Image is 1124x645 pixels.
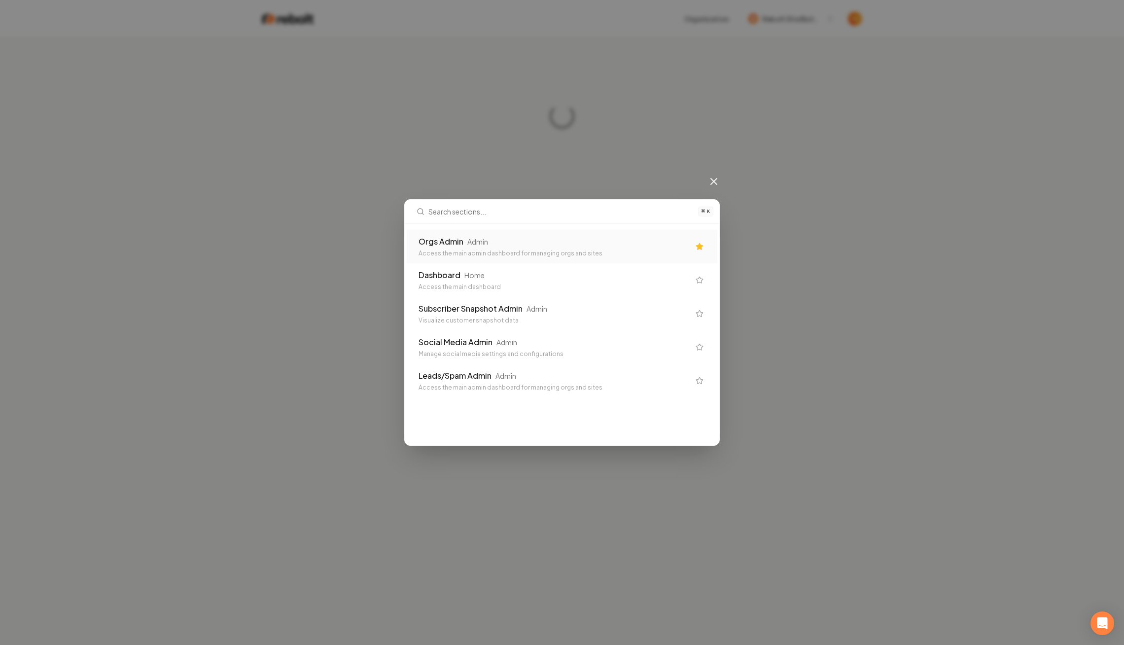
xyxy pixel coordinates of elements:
[419,236,463,248] div: Orgs Admin
[419,250,690,257] div: Access the main admin dashboard for managing orgs and sites
[527,304,547,314] div: Admin
[405,224,719,403] div: Search sections...
[419,350,690,358] div: Manage social media settings and configurations
[419,283,690,291] div: Access the main dashboard
[464,270,485,280] div: Home
[1090,611,1114,635] div: Open Intercom Messenger
[419,303,523,315] div: Subscriber Snapshot Admin
[495,371,516,381] div: Admin
[467,237,488,247] div: Admin
[419,317,690,324] div: Visualize customer snapshot data
[419,336,492,348] div: Social Media Admin
[419,384,690,392] div: Access the main admin dashboard for managing orgs and sites
[428,200,692,223] input: Search sections...
[419,269,460,281] div: Dashboard
[419,370,492,382] div: Leads/Spam Admin
[496,337,517,347] div: Admin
